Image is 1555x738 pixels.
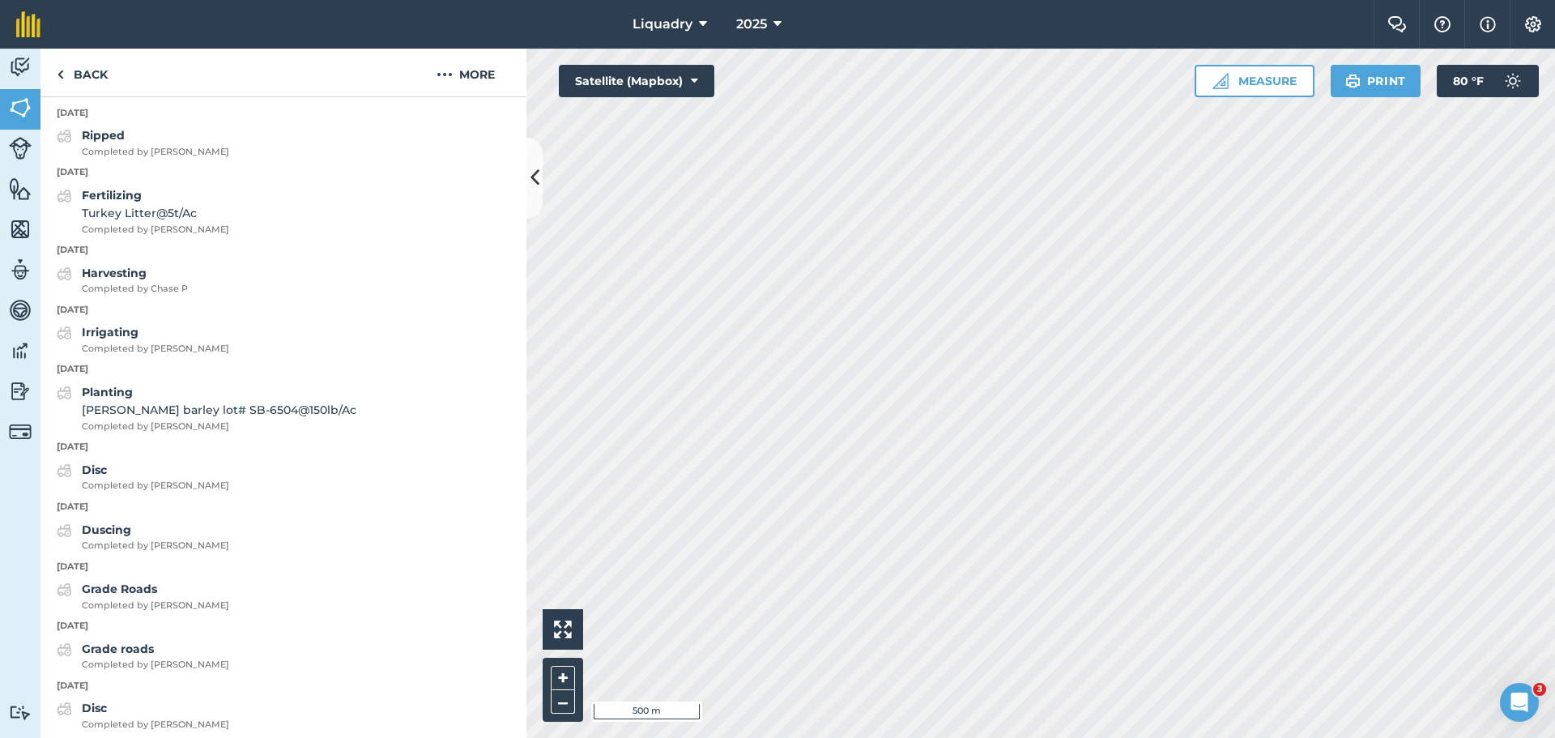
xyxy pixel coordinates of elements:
span: Completed by [PERSON_NAME] [82,539,229,553]
span: Completed by [PERSON_NAME] [82,599,229,613]
p: [DATE] [40,303,526,318]
img: svg+xml;base64,PD94bWwgdmVyc2lvbj0iMS4wIiBlbmNvZGluZz0idXRmLTgiPz4KPCEtLSBHZW5lcmF0b3I6IEFkb2JlIE... [9,339,32,363]
button: – [551,690,575,714]
a: Planting[PERSON_NAME] barley lot# SB-6504@150lb/AcCompleted by [PERSON_NAME] [57,383,356,433]
span: Completed by [PERSON_NAME] [82,223,229,237]
img: fieldmargin Logo [16,11,40,37]
button: Measure [1195,65,1314,97]
img: svg+xml;base64,PHN2ZyB4bWxucz0iaHR0cDovL3d3dy53My5vcmcvMjAwMC9zdmciIHdpZHRoPSI1NiIgaGVpZ2h0PSI2MC... [9,96,32,120]
span: Completed by [PERSON_NAME] [82,479,229,493]
a: IrrigatingCompleted by [PERSON_NAME] [57,323,229,356]
a: DuscingCompleted by [PERSON_NAME] [57,521,229,553]
img: svg+xml;base64,PD94bWwgdmVyc2lvbj0iMS4wIiBlbmNvZGluZz0idXRmLTgiPz4KPCEtLSBHZW5lcmF0b3I6IEFkb2JlIE... [57,640,72,659]
span: Turkey Litter @ 5 t / Ac [82,204,229,222]
a: RippedCompleted by [PERSON_NAME] [57,126,229,159]
img: svg+xml;base64,PD94bWwgdmVyc2lvbj0iMS4wIiBlbmNvZGluZz0idXRmLTgiPz4KPCEtLSBHZW5lcmF0b3I6IEFkb2JlIE... [57,186,72,206]
img: svg+xml;base64,PD94bWwgdmVyc2lvbj0iMS4wIiBlbmNvZGluZz0idXRmLTgiPz4KPCEtLSBHZW5lcmF0b3I6IEFkb2JlIE... [57,699,72,719]
img: svg+xml;base64,PD94bWwgdmVyc2lvbj0iMS4wIiBlbmNvZGluZz0idXRmLTgiPz4KPCEtLSBHZW5lcmF0b3I6IEFkb2JlIE... [9,420,32,443]
img: A question mark icon [1433,16,1452,32]
span: Completed by [PERSON_NAME] [82,145,229,160]
strong: Fertilizing [82,188,142,203]
p: [DATE] [40,440,526,454]
button: + [551,666,575,690]
strong: Harvesting [82,266,147,280]
img: svg+xml;base64,PHN2ZyB4bWxucz0iaHR0cDovL3d3dy53My5vcmcvMjAwMC9zdmciIHdpZHRoPSIxOSIgaGVpZ2h0PSIyNC... [1345,71,1361,91]
p: [DATE] [40,679,526,693]
p: [DATE] [40,362,526,377]
strong: Grade roads [82,642,154,656]
img: svg+xml;base64,PHN2ZyB4bWxucz0iaHR0cDovL3d3dy53My5vcmcvMjAwMC9zdmciIHdpZHRoPSI5IiBoZWlnaHQ9IjI0Ii... [57,65,64,84]
img: svg+xml;base64,PD94bWwgdmVyc2lvbj0iMS4wIiBlbmNvZGluZz0idXRmLTgiPz4KPCEtLSBHZW5lcmF0b3I6IEFkb2JlIE... [57,126,72,146]
p: [DATE] [40,165,526,180]
img: Two speech bubbles overlapping with the left bubble in the forefront [1387,16,1407,32]
span: 80 ° F [1453,65,1484,97]
strong: Planting [82,385,133,399]
img: Ruler icon [1212,73,1229,89]
img: svg+xml;base64,PD94bWwgdmVyc2lvbj0iMS4wIiBlbmNvZGluZz0idXRmLTgiPz4KPCEtLSBHZW5lcmF0b3I6IEFkb2JlIE... [9,379,32,403]
iframe: Intercom live chat [1500,683,1539,722]
p: [DATE] [40,106,526,121]
img: svg+xml;base64,PD94bWwgdmVyc2lvbj0iMS4wIiBlbmNvZGluZz0idXRmLTgiPz4KPCEtLSBHZW5lcmF0b3I6IEFkb2JlIE... [9,55,32,79]
img: svg+xml;base64,PD94bWwgdmVyc2lvbj0iMS4wIiBlbmNvZGluZz0idXRmLTgiPz4KPCEtLSBHZW5lcmF0b3I6IEFkb2JlIE... [9,137,32,160]
a: DiscCompleted by [PERSON_NAME] [57,699,229,732]
strong: Disc [82,463,107,477]
img: svg+xml;base64,PD94bWwgdmVyc2lvbj0iMS4wIiBlbmNvZGluZz0idXRmLTgiPz4KPCEtLSBHZW5lcmF0b3I6IEFkb2JlIE... [57,264,72,284]
img: svg+xml;base64,PD94bWwgdmVyc2lvbj0iMS4wIiBlbmNvZGluZz0idXRmLTgiPz4KPCEtLSBHZW5lcmF0b3I6IEFkb2JlIE... [1497,65,1529,97]
span: Completed by [PERSON_NAME] [82,718,229,732]
img: svg+xml;base64,PD94bWwgdmVyc2lvbj0iMS4wIiBlbmNvZGluZz0idXRmLTgiPz4KPCEtLSBHZW5lcmF0b3I6IEFkb2JlIE... [57,521,72,540]
img: svg+xml;base64,PHN2ZyB4bWxucz0iaHR0cDovL3d3dy53My5vcmcvMjAwMC9zdmciIHdpZHRoPSI1NiIgaGVpZ2h0PSI2MC... [9,217,32,241]
p: [DATE] [40,500,526,514]
span: Completed by [PERSON_NAME] [82,420,356,434]
strong: Duscing [82,523,131,537]
img: A cog icon [1523,16,1543,32]
img: svg+xml;base64,PD94bWwgdmVyc2lvbj0iMS4wIiBlbmNvZGluZz0idXRmLTgiPz4KPCEtLSBHZW5lcmF0b3I6IEFkb2JlIE... [57,323,72,343]
span: 3 [1533,683,1546,696]
img: svg+xml;base64,PHN2ZyB4bWxucz0iaHR0cDovL3d3dy53My5vcmcvMjAwMC9zdmciIHdpZHRoPSIxNyIgaGVpZ2h0PSIxNy... [1480,15,1496,34]
span: [PERSON_NAME] barley lot# SB-6504 @ 150 lb / Ac [82,401,356,419]
span: Completed by [PERSON_NAME] [82,658,229,672]
button: More [405,49,526,96]
img: svg+xml;base64,PD94bWwgdmVyc2lvbj0iMS4wIiBlbmNvZGluZz0idXRmLTgiPz4KPCEtLSBHZW5lcmF0b3I6IEFkb2JlIE... [9,298,32,322]
img: svg+xml;base64,PHN2ZyB4bWxucz0iaHR0cDovL3d3dy53My5vcmcvMjAwMC9zdmciIHdpZHRoPSI1NiIgaGVpZ2h0PSI2MC... [9,177,32,201]
span: 2025 [736,15,767,34]
strong: Grade Roads [82,582,157,596]
span: Liquadry [633,15,692,34]
p: [DATE] [40,619,526,633]
span: Completed by Chase P [82,282,188,296]
img: svg+xml;base64,PD94bWwgdmVyc2lvbj0iMS4wIiBlbmNvZGluZz0idXRmLTgiPz4KPCEtLSBHZW5lcmF0b3I6IEFkb2JlIE... [57,580,72,599]
img: svg+xml;base64,PD94bWwgdmVyc2lvbj0iMS4wIiBlbmNvZGluZz0idXRmLTgiPz4KPCEtLSBHZW5lcmF0b3I6IEFkb2JlIE... [9,258,32,282]
img: svg+xml;base64,PD94bWwgdmVyc2lvbj0iMS4wIiBlbmNvZGluZz0idXRmLTgiPz4KPCEtLSBHZW5lcmF0b3I6IEFkb2JlIE... [57,383,72,403]
a: Grade RoadsCompleted by [PERSON_NAME] [57,580,229,612]
img: svg+xml;base64,PD94bWwgdmVyc2lvbj0iMS4wIiBlbmNvZGluZz0idXRmLTgiPz4KPCEtLSBHZW5lcmF0b3I6IEFkb2JlIE... [9,705,32,720]
img: svg+xml;base64,PHN2ZyB4bWxucz0iaHR0cDovL3d3dy53My5vcmcvMjAwMC9zdmciIHdpZHRoPSIyMCIgaGVpZ2h0PSIyNC... [437,65,453,84]
a: HarvestingCompleted by Chase P [57,264,188,296]
a: DiscCompleted by [PERSON_NAME] [57,461,229,493]
strong: Irrigating [82,325,138,339]
span: Completed by [PERSON_NAME] [82,342,229,356]
a: Grade roadsCompleted by [PERSON_NAME] [57,640,229,672]
img: Four arrows, one pointing top left, one top right, one bottom right and the last bottom left [554,621,572,638]
strong: Ripped [82,128,125,143]
strong: Disc [82,701,107,715]
img: svg+xml;base64,PD94bWwgdmVyc2lvbj0iMS4wIiBlbmNvZGluZz0idXRmLTgiPz4KPCEtLSBHZW5lcmF0b3I6IEFkb2JlIE... [57,461,72,480]
button: 80 °F [1437,65,1539,97]
button: Satellite (Mapbox) [559,65,714,97]
p: [DATE] [40,243,526,258]
button: Print [1331,65,1421,97]
a: FertilizingTurkey Litter@5t/AcCompleted by [PERSON_NAME] [57,186,229,237]
a: Back [40,49,124,96]
p: [DATE] [40,560,526,574]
